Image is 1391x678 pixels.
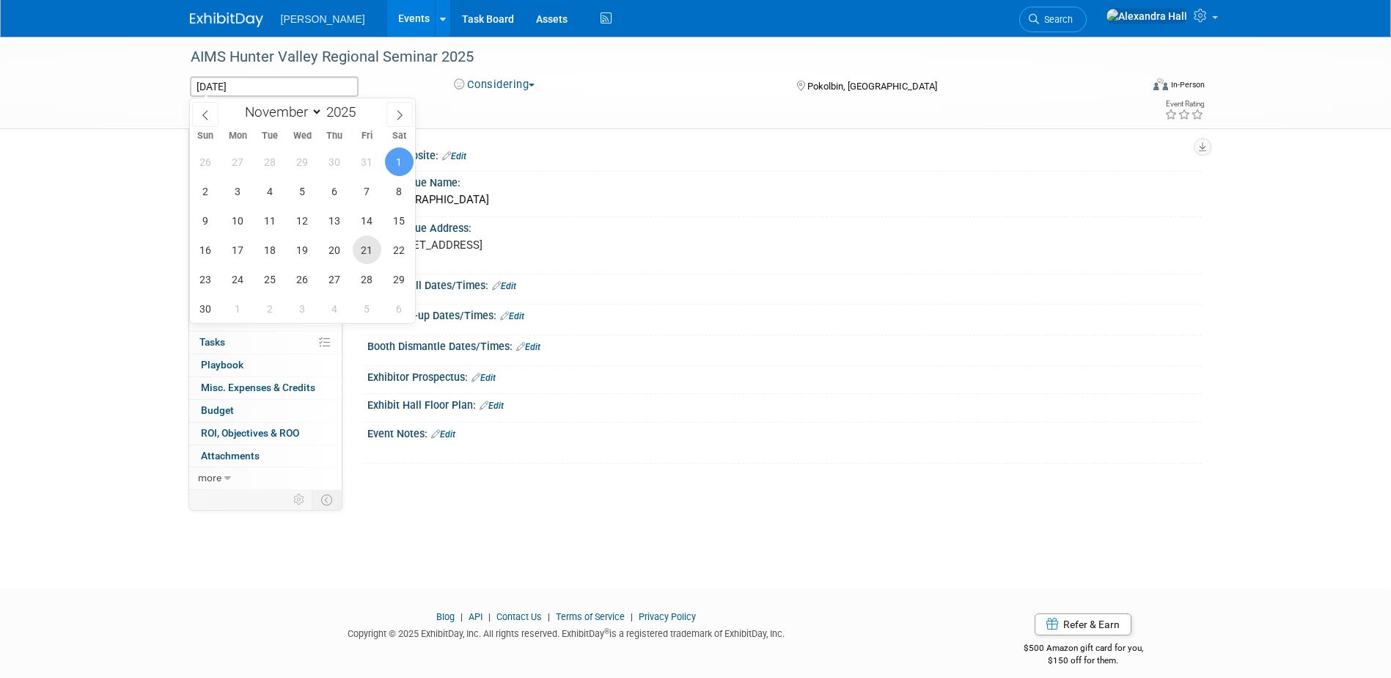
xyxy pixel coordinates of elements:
[287,490,312,509] td: Personalize Event Tab Strip
[320,265,349,294] span: November 27, 2025
[256,265,285,294] span: November 25, 2025
[385,147,414,176] span: November 1, 2025
[189,196,342,218] a: Travel Reservations
[190,76,359,97] input: Event Start Date - End Date
[191,206,220,235] span: November 9, 2025
[189,128,342,150] a: Event Information
[190,131,222,141] span: Sun
[353,294,381,323] span: December 5, 2025
[238,103,323,121] select: Month
[383,131,415,141] span: Sat
[442,151,466,161] a: Edit
[323,103,367,120] input: Year
[1153,79,1168,90] img: Format-Inperson.png
[320,236,349,264] span: November 20, 2025
[367,335,1202,354] div: Booth Dismantle Dates/Times:
[367,217,1202,236] div: Event Venue Address:
[189,174,342,196] a: Staff
[367,145,1202,164] div: Event Website:
[1019,7,1087,32] a: Search
[556,611,625,622] a: Terms of Service
[191,294,220,323] span: November 30, 2025
[288,206,317,235] span: November 12, 2025
[516,342,540,352] a: Edit
[431,429,455,440] a: Edit
[224,294,252,323] span: December 1, 2025
[191,177,220,205] span: November 2, 2025
[1035,613,1131,635] a: Refer & Earn
[320,177,349,205] span: November 6, 2025
[353,147,381,176] span: October 31, 2025
[1054,76,1205,98] div: Event Format
[286,131,318,141] span: Wed
[1164,101,1204,108] div: Event Rating
[385,206,414,235] span: November 15, 2025
[201,450,260,462] span: Attachments
[1039,14,1073,25] span: Search
[485,611,494,622] span: |
[189,219,342,241] a: Asset Reservations
[492,281,516,291] a: Edit
[318,131,350,141] span: Thu
[224,206,252,235] span: November 10, 2025
[367,274,1202,294] div: Exhibit Hall Dates/Times:
[201,404,234,416] span: Budget
[190,12,263,27] img: ExhibitDay
[496,611,542,622] a: Contact Us
[320,147,349,176] span: October 30, 2025
[965,633,1202,666] div: $500 Amazon gift card for you,
[288,147,317,176] span: October 29, 2025
[378,189,1191,211] div: [GEOGRAPHIC_DATA]
[201,314,256,326] span: Client Event
[201,427,299,439] span: ROI, Objectives & ROO
[288,177,317,205] span: November 5, 2025
[201,382,315,393] span: Misc. Expenses & Credits
[604,627,609,635] sup: ®
[367,366,1202,385] div: Exhibitor Prospectus:
[191,236,220,264] span: November 16, 2025
[471,373,496,383] a: Edit
[469,611,482,622] a: API
[201,359,243,371] span: Playbook
[189,241,342,263] a: Giveaways
[544,611,554,622] span: |
[385,236,414,264] span: November 22, 2025
[350,131,383,141] span: Fri
[288,265,317,294] span: November 26, 2025
[256,147,285,176] span: October 28, 2025
[320,294,349,323] span: December 4, 2025
[221,131,254,141] span: Mon
[288,236,317,264] span: November 19, 2025
[385,294,414,323] span: December 6, 2025
[385,177,414,205] span: November 8, 2025
[457,611,466,622] span: |
[189,332,342,354] a: Tasks
[199,336,225,348] span: Tasks
[189,354,342,376] a: Playbook
[288,294,317,323] span: December 3, 2025
[256,206,285,235] span: November 11, 2025
[189,151,342,173] a: Booth
[186,44,1119,70] div: AIMS Hunter Valley Regional Seminar 2025
[500,311,524,321] a: Edit
[189,423,342,445] a: ROI, Objectives & ROO
[449,77,540,92] button: Considering
[189,467,342,489] a: more
[191,147,220,176] span: October 26, 2025
[353,177,381,205] span: November 7, 2025
[367,394,1202,413] div: Exhibit Hall Floor Plan:
[807,81,937,92] span: Pokolbin, [GEOGRAPHIC_DATA]
[627,611,636,622] span: |
[965,655,1202,667] div: $150 off for them.
[353,265,381,294] span: November 28, 2025
[189,445,342,467] a: Attachments
[189,400,342,422] a: Budget
[383,238,699,252] pre: [STREET_ADDRESS]
[281,13,365,25] span: [PERSON_NAME]
[191,265,220,294] span: November 23, 2025
[385,265,414,294] span: November 29, 2025
[320,206,349,235] span: November 13, 2025
[224,147,252,176] span: October 27, 2025
[353,206,381,235] span: November 14, 2025
[1106,8,1188,24] img: Alexandra Hall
